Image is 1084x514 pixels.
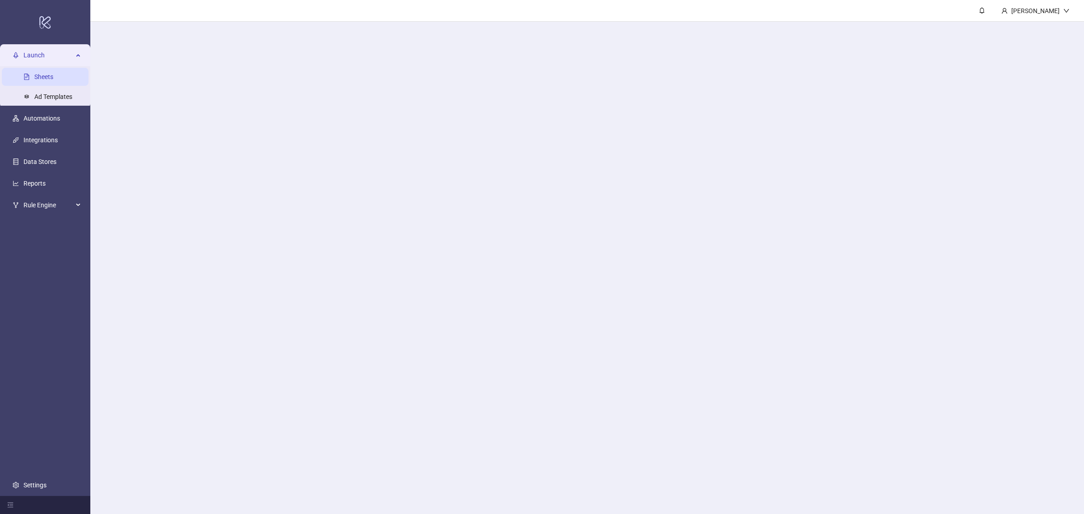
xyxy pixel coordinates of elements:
[1001,8,1008,14] span: user
[7,502,14,508] span: menu-fold
[23,481,47,489] a: Settings
[23,158,56,165] a: Data Stores
[23,46,73,64] span: Launch
[13,202,19,208] span: fork
[23,136,58,144] a: Integrations
[979,7,985,14] span: bell
[23,115,60,122] a: Automations
[23,180,46,187] a: Reports
[1063,8,1070,14] span: down
[34,93,72,100] a: Ad Templates
[34,73,53,80] a: Sheets
[23,196,73,214] span: Rule Engine
[1008,6,1063,16] div: [PERSON_NAME]
[13,52,19,58] span: rocket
